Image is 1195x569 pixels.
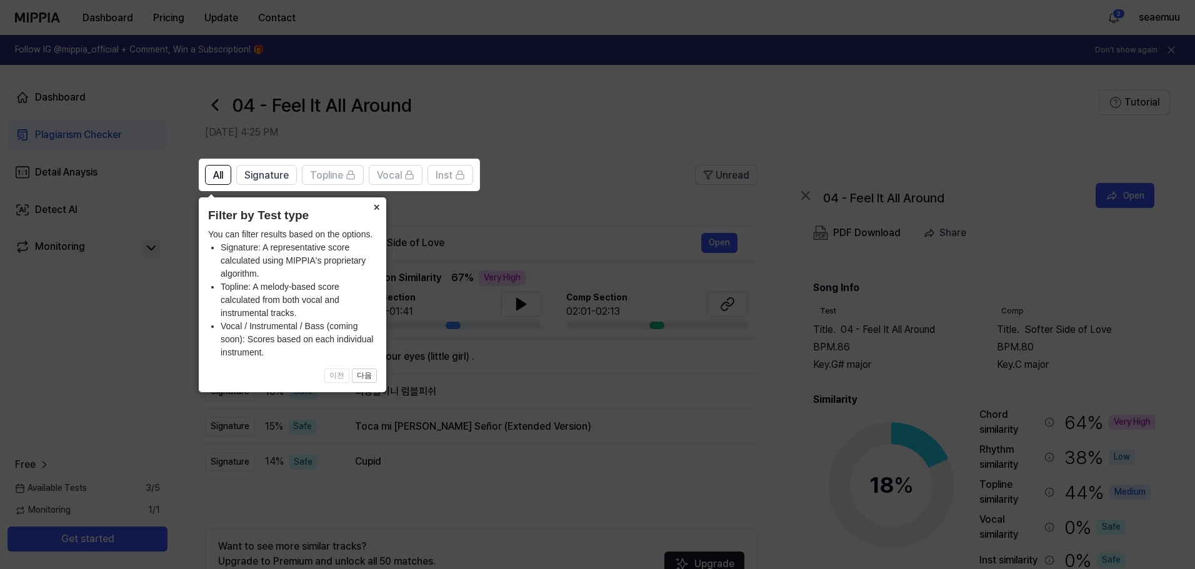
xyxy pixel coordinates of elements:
[208,228,377,359] div: You can filter results based on the options.
[369,165,422,185] button: Vocal
[302,165,364,185] button: Topline
[221,280,377,320] li: Topline: A melody-based score calculated from both vocal and instrumental tracks.
[310,168,343,183] span: Topline
[352,369,377,383] button: 다음
[366,197,386,215] button: Close
[205,165,231,185] button: All
[436,168,452,183] span: Inst
[208,207,377,225] header: Filter by Test type
[427,165,473,185] button: Inst
[221,241,377,280] li: Signature: A representative score calculated using MIPPIA's proprietary algorithm.
[213,168,223,183] span: All
[221,320,377,359] li: Vocal / Instrumental / Bass (coming soon): Scores based on each individual instrument.
[377,168,402,183] span: Vocal
[236,165,297,185] button: Signature
[244,168,289,183] span: Signature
